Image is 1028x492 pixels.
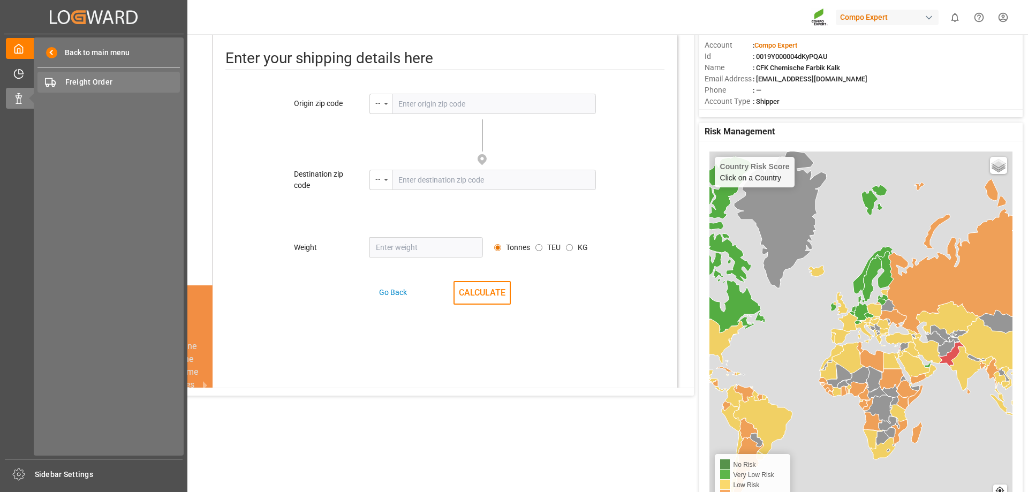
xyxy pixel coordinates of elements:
[720,162,790,182] div: Click on a Country
[369,170,392,190] button: open menu
[753,86,761,94] span: : —
[705,40,753,51] span: Account
[811,8,828,27] img: Screenshot%202023-09-29%20at%2010.02.21.png_1712312052.png
[705,85,753,96] span: Phone
[734,481,760,489] span: Low Risk
[990,157,1007,174] a: Layers
[453,281,511,305] button: CALCULATE
[836,10,939,25] div: Compo Expert
[37,72,180,93] a: Freight Order
[294,98,351,109] div: Origin zip code
[578,242,588,253] label: KG
[506,242,530,253] label: Tonnes
[720,162,790,171] h4: Country Risk Score
[967,5,991,29] button: Help Center
[375,96,381,108] div: --
[753,64,840,72] span: : CFK Chemische Farbik Kalk
[375,172,381,184] div: --
[494,244,501,251] input: Avg. container weight
[294,169,351,191] div: Destination zip code
[734,471,774,479] span: Very Low Risk
[705,96,753,107] span: Account Type
[369,170,392,190] div: menu-button
[705,125,775,138] span: Risk Management
[734,461,756,468] span: No Risk
[6,63,182,84] a: Timeslot Management
[566,244,573,251] input: Avg. container weight
[547,242,561,253] label: TEU
[369,237,483,258] input: Enter weight
[753,75,867,83] span: : [EMAIL_ADDRESS][DOMAIN_NAME]
[65,77,180,88] span: Freight Order
[35,469,183,480] span: Sidebar Settings
[225,47,664,70] div: Enter your shipping details here
[294,242,351,253] div: Weight
[57,47,130,58] span: Back to main menu
[392,170,596,190] input: Enter destination zip code
[6,38,182,59] a: My Cockpit
[705,73,753,85] span: Email Address
[754,41,797,49] span: Compo Expert
[369,94,392,114] div: menu-button
[943,5,967,29] button: show 0 new notifications
[753,52,828,60] span: : 0019Y000004dKyPQAU
[753,41,797,49] span: :
[379,287,407,298] div: Go Back
[392,94,596,114] input: Enter origin zip code
[705,51,753,62] span: Id
[535,244,542,251] input: Avg. container weight
[836,7,943,27] button: Compo Expert
[753,97,780,105] span: : Shipper
[705,62,753,73] span: Name
[369,94,392,114] button: open menu
[198,340,213,430] button: next slide / item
